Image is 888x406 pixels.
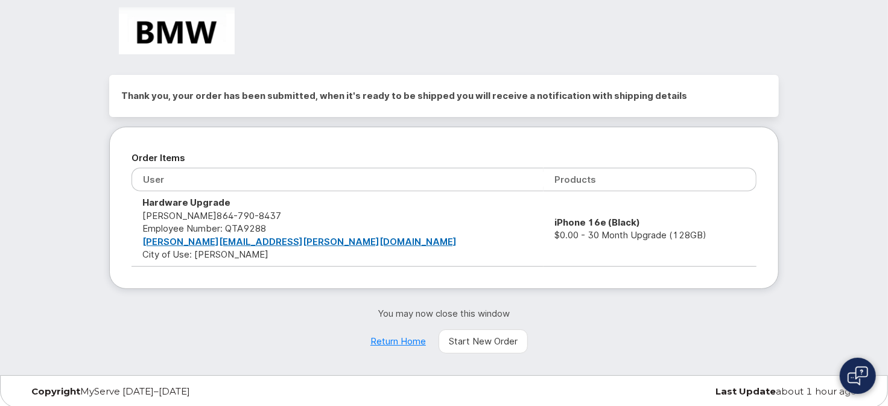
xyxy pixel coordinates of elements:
[255,210,281,221] span: 8437
[360,329,436,354] a: Return Home
[132,191,544,266] td: [PERSON_NAME] City of Use: [PERSON_NAME]
[554,217,640,228] strong: iPhone 16e (Black)
[142,197,230,208] strong: Hardware Upgrade
[439,329,528,354] a: Start New Order
[544,168,756,191] th: Products
[121,87,767,105] h2: Thank you, your order has been submitted, when it's ready to be shipped you will receive a notifi...
[119,7,235,54] img: BMW Manufacturing Co LLC
[31,385,80,397] strong: Copyright
[233,210,255,221] span: 790
[132,168,544,191] th: User
[22,387,303,396] div: MyServe [DATE]–[DATE]
[217,210,281,221] span: 864
[715,385,776,397] strong: Last Update
[142,223,266,234] span: Employee Number: QTA9288
[585,387,866,396] div: about 1 hour ago
[544,191,756,266] td: $0.00 - 30 Month Upgrade (128GB)
[109,307,779,320] p: You may now close this window
[132,149,756,167] h2: Order Items
[848,366,868,385] img: Open chat
[142,236,457,247] a: [PERSON_NAME][EMAIL_ADDRESS][PERSON_NAME][DOMAIN_NAME]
